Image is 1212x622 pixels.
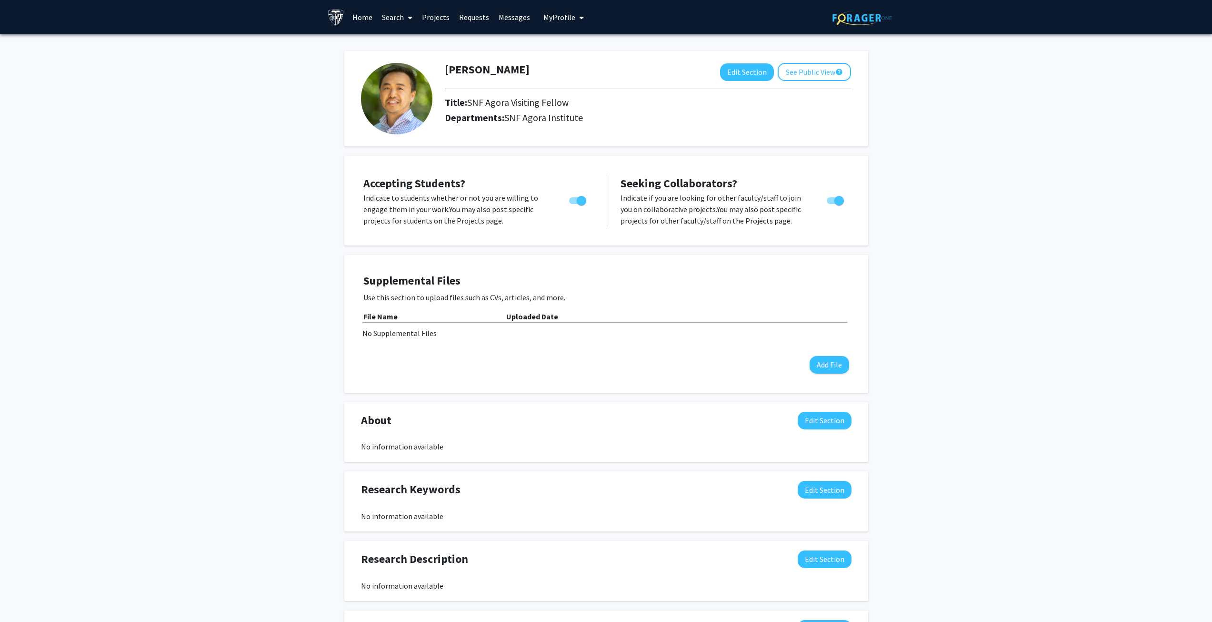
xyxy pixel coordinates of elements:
[621,192,809,226] p: Indicate if you are looking for other faculty/staff to join you on collaborative projects. You ma...
[832,10,892,25] img: ForagerOne Logo
[348,0,377,34] a: Home
[328,9,344,26] img: Johns Hopkins University Logo
[798,551,851,568] button: Edit Research Description
[720,63,774,81] button: Edit Section
[835,66,843,78] mat-icon: help
[361,580,851,591] div: No information available
[361,63,432,134] img: Profile Picture
[377,0,417,34] a: Search
[361,510,851,522] div: No information available
[361,412,391,429] span: About
[363,192,551,226] p: Indicate to students whether or not you are willing to engage them in your work. You may also pos...
[362,327,850,339] div: No Supplemental Files
[417,0,454,34] a: Projects
[363,176,465,191] span: Accepting Students?
[506,312,558,321] b: Uploaded Date
[438,112,858,123] h2: Departments:
[823,192,849,206] div: Toggle
[445,63,530,77] h1: [PERSON_NAME]
[361,481,461,498] span: Research Keywords
[798,481,851,499] button: Edit Research Keywords
[363,274,849,288] h4: Supplemental Files
[467,96,569,108] span: SNF Agora Visiting Fellow
[361,551,468,568] span: Research Description
[565,192,591,206] div: Toggle
[454,0,494,34] a: Requests
[621,176,737,191] span: Seeking Collaborators?
[445,97,569,108] h2: Title:
[361,441,851,452] div: No information available
[543,12,575,22] span: My Profile
[778,63,851,81] button: See Public View
[363,312,398,321] b: File Name
[810,356,849,374] button: Add File
[798,412,851,429] button: Edit About
[494,0,535,34] a: Messages
[363,292,849,303] p: Use this section to upload files such as CVs, articles, and more.
[504,112,583,123] span: SNF Agora Institute
[7,579,40,615] iframe: Chat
